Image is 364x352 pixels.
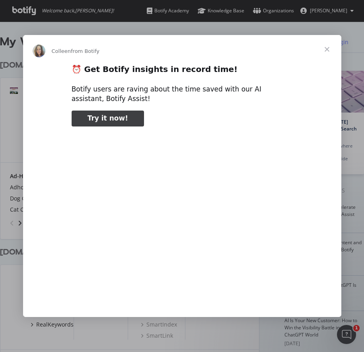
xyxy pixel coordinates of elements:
[16,133,348,299] video: Play video
[33,45,45,57] img: Profile image for Colleen
[72,111,144,126] a: Try it now!
[52,48,71,54] span: Colleen
[313,35,341,64] span: Close
[88,114,128,122] span: Try it now!
[72,64,293,79] h2: ⏰ Get Botify insights in record time!
[72,85,293,104] div: Botify users are raving about the time saved with our AI assistant, Botify Assist!
[71,48,99,54] span: from Botify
